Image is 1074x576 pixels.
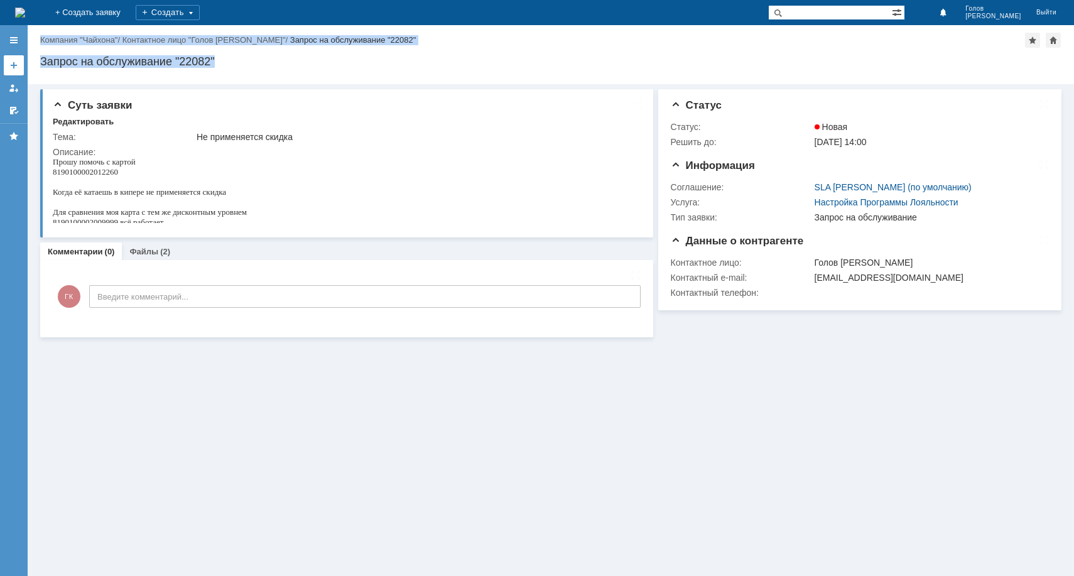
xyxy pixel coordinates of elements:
a: Файлы [129,247,158,256]
a: Комментарии [48,247,103,256]
a: SLA [PERSON_NAME] (по умолчанию) [815,182,972,192]
div: Тема: [53,132,194,142]
span: Новая [815,122,848,132]
div: Статус: [671,122,812,132]
div: На всю страницу [633,99,643,109]
div: Запрос на обслуживание "22082" [40,55,1061,68]
a: Мои согласования [4,101,24,121]
span: Голов [965,5,1021,13]
div: Описание: [53,147,637,157]
span: [PERSON_NAME] [965,13,1021,20]
div: На всю страницу [631,270,641,280]
div: Сделать домашней страницей [1046,33,1061,48]
a: Контактное лицо "Голов [PERSON_NAME]" [122,35,286,45]
a: Компания "Чайхона" [40,35,117,45]
div: Голов [PERSON_NAME] [815,258,1043,268]
span: [DATE] 14:00 [815,137,867,147]
a: Мои заявки [4,78,24,98]
div: На всю страницу [1039,99,1049,109]
div: Решить до: [671,137,812,147]
div: Тип заявки: [671,212,812,222]
div: Запрос на обслуживание [815,212,1043,222]
a: Перейти на домашнюю страницу [15,8,25,18]
div: / [40,35,122,45]
span: ГК [58,285,80,308]
div: (2) [160,247,170,256]
span: Суть заявки [53,99,132,111]
div: Добавить в избранное [1025,33,1040,48]
a: Настройка Программы Лояльности [815,197,958,207]
div: Запрос на обслуживание "22082" [290,35,416,45]
img: logo [15,8,25,18]
div: На всю страницу [1039,160,1049,170]
div: Не применяется скидка [197,132,634,142]
span: Расширенный поиск [892,6,904,18]
div: Соглашение: [671,182,812,192]
a: Создать заявку [4,55,24,75]
div: / [122,35,290,45]
div: На всю страницу [1039,235,1049,245]
div: Услуга: [671,197,812,207]
div: Контактное лицо: [671,258,812,268]
div: [EMAIL_ADDRESS][DOMAIN_NAME] [815,273,1043,283]
div: Создать [136,5,200,20]
div: Контактный e-mail: [671,273,812,283]
span: Информация [671,160,755,171]
div: (0) [105,247,115,256]
span: Статус [671,99,722,111]
div: Контактный телефон: [671,288,812,298]
span: Данные о контрагенте [671,235,804,247]
div: Редактировать [53,117,114,127]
